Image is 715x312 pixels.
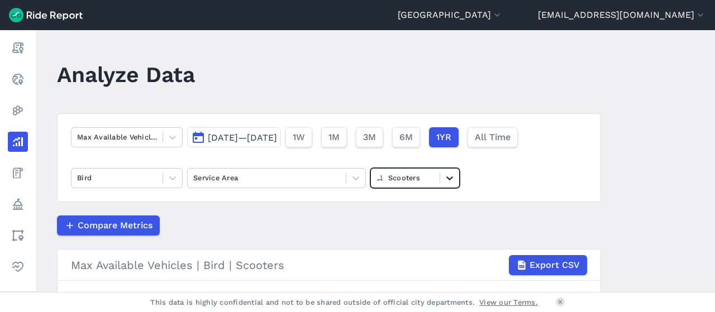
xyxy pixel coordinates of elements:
[538,8,706,22] button: [EMAIL_ADDRESS][DOMAIN_NAME]
[8,100,28,121] a: Heatmaps
[399,131,413,144] span: 6M
[8,38,28,58] a: Report
[293,131,305,144] span: 1W
[8,257,28,277] a: Health
[328,131,340,144] span: 1M
[8,132,28,152] a: Analyze
[509,255,587,275] button: Export CSV
[436,131,451,144] span: 1YR
[321,127,347,147] button: 1M
[8,163,28,183] a: Fees
[429,127,459,147] button: 1YR
[475,131,511,144] span: All Time
[479,297,538,308] a: View our Terms.
[57,215,160,236] button: Compare Metrics
[530,258,580,272] span: Export CSV
[208,132,277,143] span: [DATE]—[DATE]
[57,59,195,90] h1: Analyze Data
[392,127,420,147] button: 6M
[8,69,28,89] a: Realtime
[8,225,28,246] a: Areas
[187,127,281,147] button: [DATE]—[DATE]
[285,127,312,147] button: 1W
[363,131,376,144] span: 3M
[8,194,28,214] a: Policy
[356,127,383,147] button: 3M
[398,8,503,22] button: [GEOGRAPHIC_DATA]
[9,8,83,22] img: Ride Report
[71,255,587,275] div: Max Available Vehicles | Bird | Scooters
[78,219,152,232] span: Compare Metrics
[468,127,518,147] button: All Time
